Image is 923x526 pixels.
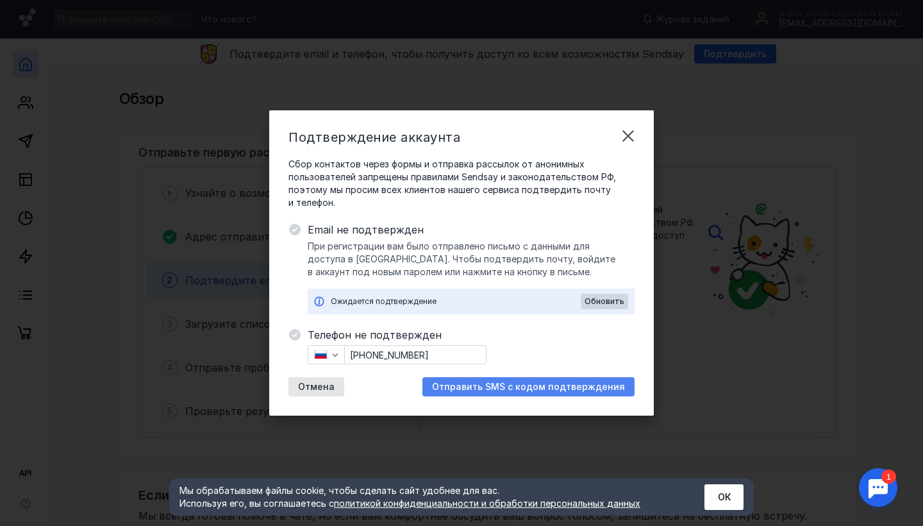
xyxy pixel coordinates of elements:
span: Отмена [298,382,335,393]
span: Email не подтвержден [308,222,635,237]
div: Мы обрабатываем файлы cookie, чтобы сделать сайт удобнее для вас. Используя его, вы соглашаетесь c [179,484,673,510]
a: политикой конфиденциальности и обработки персональных данных [334,498,640,509]
button: Обновить [581,294,628,309]
span: Обновить [585,297,624,306]
button: ОК [704,484,744,510]
span: Телефон не подтвержден [308,327,635,343]
div: 1 [29,8,44,22]
span: Отправить SMS с кодом подтверждения [432,382,625,393]
button: Отправить SMS с кодом подтверждения [422,377,635,396]
span: Подтверждение аккаунта [288,130,460,145]
span: Сбор контактов через формы и отправка рассылок от анонимных пользователей запрещены правилами Sen... [288,158,635,209]
button: Отмена [288,377,344,396]
span: При регистрации вам было отправлено письмо с данными для доступа в [GEOGRAPHIC_DATA]. Чтобы подтв... [308,240,635,278]
div: Ожидается подтверждение [331,295,581,308]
